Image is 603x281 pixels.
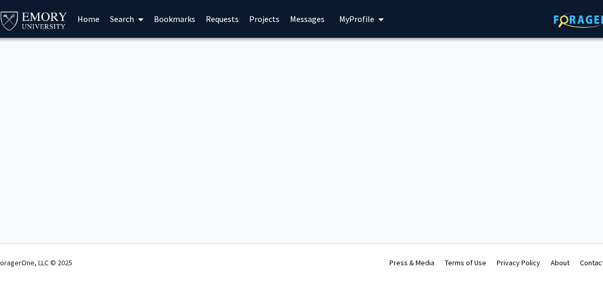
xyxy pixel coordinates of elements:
[551,258,569,267] a: About
[445,258,486,267] a: Terms of Use
[244,1,285,37] a: Projects
[8,234,44,273] iframe: Chat
[200,1,244,37] a: Requests
[389,258,434,267] a: Press & Media
[339,14,374,24] span: My Profile
[149,1,200,37] a: Bookmarks
[72,1,105,37] a: Home
[105,1,149,37] a: Search
[285,1,330,37] a: Messages
[497,258,540,267] a: Privacy Policy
